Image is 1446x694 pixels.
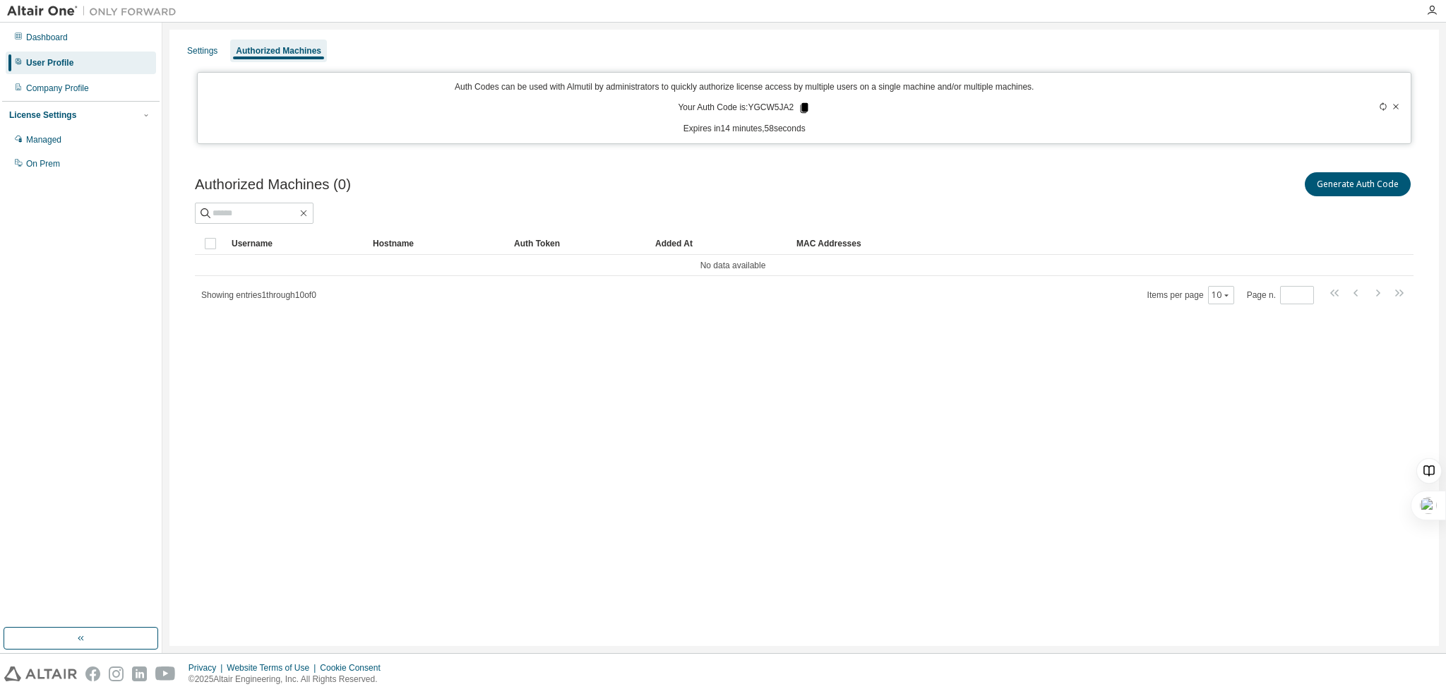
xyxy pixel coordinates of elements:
div: Username [232,232,361,255]
div: Cookie Consent [320,662,388,674]
div: Auth Token [514,232,644,255]
div: Website Terms of Use [227,662,320,674]
div: Dashboard [26,32,68,43]
p: Expires in 14 minutes, 58 seconds [206,123,1283,135]
button: Generate Auth Code [1305,172,1411,196]
p: © 2025 Altair Engineering, Inc. All Rights Reserved. [189,674,389,686]
div: Company Profile [26,83,89,94]
div: License Settings [9,109,76,121]
td: No data available [195,255,1271,276]
div: Authorized Machines [236,45,321,56]
p: Your Auth Code is: YGCW5JA2 [678,102,811,114]
div: Managed [26,134,61,145]
img: linkedin.svg [132,666,147,681]
div: User Profile [26,57,73,68]
div: MAC Addresses [796,232,1265,255]
img: instagram.svg [109,666,124,681]
span: Page n. [1247,286,1314,304]
button: 10 [1212,289,1231,301]
p: Auth Codes can be used with Almutil by administrators to quickly authorize license access by mult... [206,81,1283,93]
div: Added At [655,232,785,255]
img: facebook.svg [85,666,100,681]
div: Settings [187,45,217,56]
img: altair_logo.svg [4,666,77,681]
div: Hostname [373,232,503,255]
span: Authorized Machines (0) [195,177,351,193]
img: youtube.svg [155,666,176,681]
span: Items per page [1147,286,1234,304]
span: Showing entries 1 through 10 of 0 [201,290,316,300]
img: Altair One [7,4,184,18]
div: On Prem [26,158,60,169]
div: Privacy [189,662,227,674]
